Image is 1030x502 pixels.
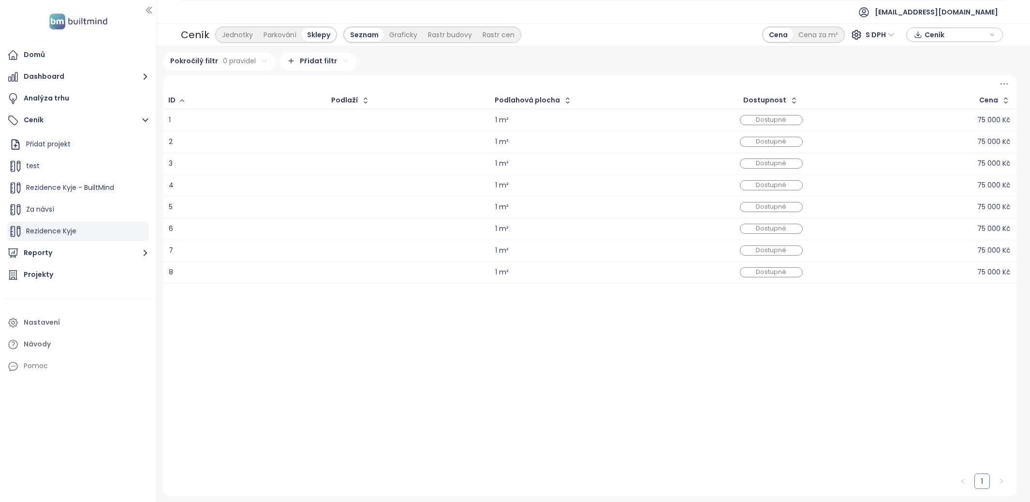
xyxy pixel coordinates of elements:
div: ID [168,97,176,103]
div: Za návsí [7,200,149,219]
div: Dostupnost [743,97,786,103]
div: 5 [169,204,320,210]
div: Návody [24,338,51,350]
div: Jednotky [217,28,258,42]
div: button [912,28,998,42]
div: 7 [169,247,320,254]
button: Ceník [5,111,151,130]
div: 1 m² [495,117,509,123]
div: Rastr cen [477,28,520,42]
button: left [955,473,971,489]
div: Pomoc [24,360,48,372]
a: 1 [975,474,989,488]
div: Přidat projekt [7,135,149,154]
button: Reporty [5,244,151,263]
div: 1 m² [495,247,509,254]
div: Dostupné [740,245,803,256]
div: Cena [979,97,998,103]
div: Dostupné [740,267,803,277]
div: Přidat filtr [280,53,356,71]
div: Rezidence Kyje [7,222,149,241]
div: Podlaží [331,97,358,103]
div: Cena [764,28,793,42]
span: test [26,161,40,171]
a: Domů [5,45,151,65]
span: Za návsí [26,204,54,214]
div: 1 m² [495,269,509,275]
div: 1 m² [495,226,509,232]
div: 1 [169,117,320,123]
div: 75 000 Kč [977,117,1010,123]
div: 4 [169,182,320,188]
div: 75 000 Kč [977,247,1010,254]
div: Graficky [384,28,423,42]
div: 75 000 Kč [977,182,1010,188]
span: Rezidence Kyje - BuiltMind [26,183,114,192]
div: Podlahová plocha [495,97,560,103]
a: Nastavení [5,313,151,332]
div: Sklepy [302,28,336,42]
span: S DPH [866,28,895,42]
div: Pomoc [5,357,151,376]
div: test [7,157,149,176]
div: Dostupné [740,224,803,234]
button: right [994,473,1009,489]
div: 1 m² [495,139,509,145]
div: Dostupné [740,137,803,147]
a: Analýza trhu [5,89,151,108]
div: 75 000 Kč [977,269,1010,275]
div: 1 m² [495,160,509,167]
div: Ceník [181,26,209,43]
div: 75 000 Kč [977,204,1010,210]
div: Dostupné [740,180,803,190]
button: Dashboard [5,67,151,86]
span: Rezidence Kyje [26,226,76,236]
div: Rastr budovy [423,28,477,42]
div: Rezidence Kyje - BuiltMind [7,178,149,198]
div: 1 m² [495,204,509,210]
div: Domů [24,49,45,61]
a: Projekty [5,265,151,285]
span: Ceník [925,28,987,42]
img: logo [46,12,110,31]
div: Přidat projekt [26,138,71,150]
span: 0 pravidel [223,56,256,66]
div: 2 [169,139,320,145]
div: Projekty [24,269,53,281]
div: 75 000 Kč [977,139,1010,145]
div: 6 [169,226,320,232]
div: Dostupné [740,202,803,212]
li: Následující strana [994,473,1009,489]
a: Návody [5,335,151,354]
div: Pokročilý filtr [163,53,275,71]
div: Nastavení [24,316,60,329]
div: Cena za m² [793,28,843,42]
div: Seznam [345,28,384,42]
div: 75 000 Kč [977,226,1010,232]
div: 1 m² [495,182,509,188]
span: right [999,478,1004,484]
span: left [960,478,966,484]
div: Dostupné [740,158,803,169]
span: [EMAIL_ADDRESS][DOMAIN_NAME] [875,0,998,24]
li: Předchozí strana [955,473,971,489]
div: 8 [169,269,320,275]
div: 75 000 Kč [977,160,1010,167]
div: Dostupné [740,115,803,125]
div: 3 [169,160,320,167]
div: Analýza trhu [24,92,69,104]
div: Parkování [258,28,302,42]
